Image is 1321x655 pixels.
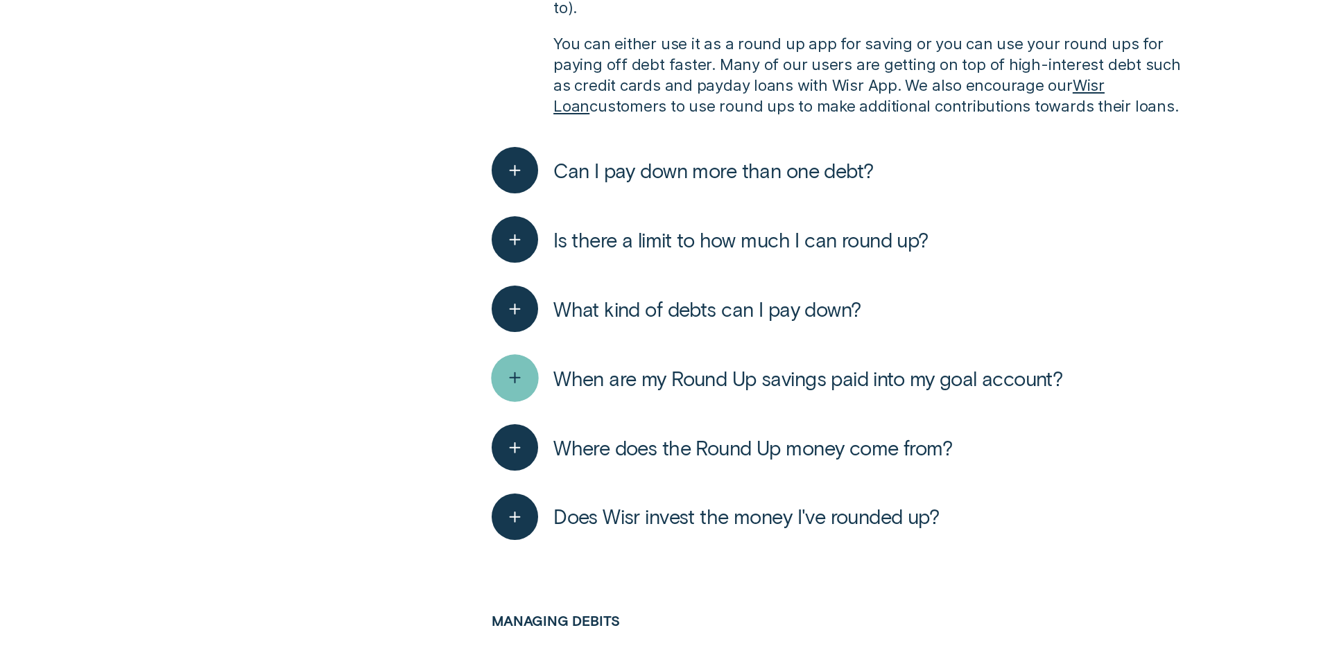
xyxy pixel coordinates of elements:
[553,76,1105,115] a: Wisr Loan
[553,227,929,252] span: Is there a limit to how much I can round up?
[553,33,1182,116] p: You can either use it as a round up app for saving or you can use your round ups for paying off d...
[553,435,952,460] span: Where does the Round Up money come from?
[553,158,873,183] span: Can I pay down more than one debt?
[553,504,939,529] span: Does Wisr invest the money I've rounded up?
[553,366,1062,391] span: When are my Round Up savings paid into my goal account?
[492,355,1062,401] button: When are my Round Up savings paid into my goal account?
[492,216,928,263] button: Is there a limit to how much I can round up?
[492,286,861,332] button: What kind of debts can I pay down?
[492,147,873,193] button: Can I pay down more than one debt?
[553,297,861,322] span: What kind of debts can I pay down?
[492,494,939,540] button: Does Wisr invest the money I've rounded up?
[492,424,952,471] button: Where does the Round Up money come from?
